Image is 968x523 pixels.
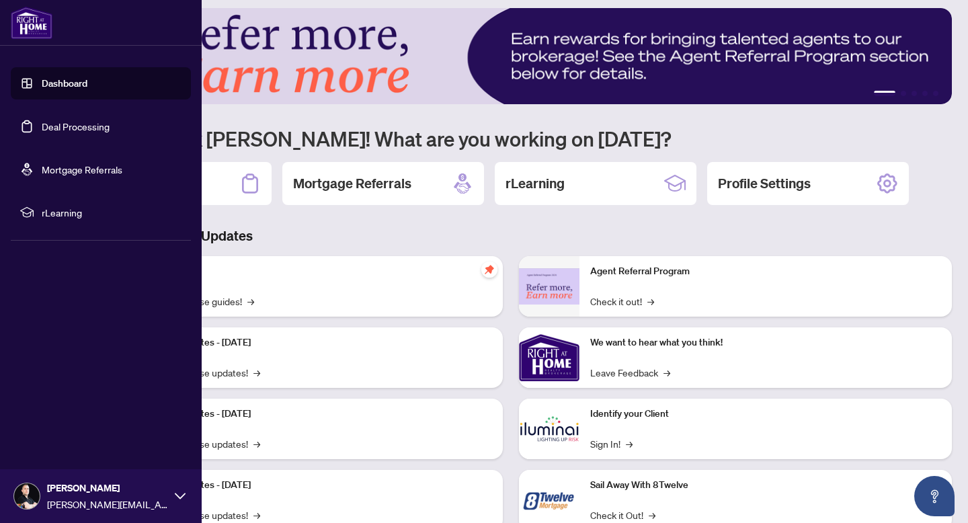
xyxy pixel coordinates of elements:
h2: Mortgage Referrals [293,174,411,193]
span: → [647,294,654,309]
button: 4 [922,91,928,96]
span: → [247,294,254,309]
span: rLearning [42,205,182,220]
p: Identify your Client [590,407,941,421]
button: 3 [912,91,917,96]
button: Open asap [914,476,955,516]
h2: Profile Settings [718,174,811,193]
button: 2 [901,91,906,96]
img: We want to hear what you think! [519,327,579,388]
a: Mortgage Referrals [42,163,122,175]
button: 5 [933,91,938,96]
h2: rLearning [506,174,565,193]
img: Agent Referral Program [519,268,579,305]
a: Deal Processing [42,120,110,132]
p: We want to hear what you think! [590,335,941,350]
span: → [663,365,670,380]
a: Leave Feedback→ [590,365,670,380]
a: Check it out!→ [590,294,654,309]
span: [PERSON_NAME] [47,481,168,495]
h3: Brokerage & Industry Updates [70,227,952,245]
img: Profile Icon [14,483,40,509]
a: Dashboard [42,77,87,89]
span: → [253,508,260,522]
img: logo [11,7,52,39]
button: 1 [874,91,895,96]
p: Agent Referral Program [590,264,941,279]
p: Platform Updates - [DATE] [141,407,492,421]
p: Sail Away With 8Twelve [590,478,941,493]
img: Slide 0 [70,8,952,104]
span: [PERSON_NAME][EMAIL_ADDRESS][DOMAIN_NAME] [47,497,168,512]
img: Identify your Client [519,399,579,459]
a: Sign In!→ [590,436,633,451]
span: → [649,508,655,522]
span: → [253,436,260,451]
h1: Welcome back [PERSON_NAME]! What are you working on [DATE]? [70,126,952,151]
span: pushpin [481,261,497,278]
span: → [253,365,260,380]
a: Check it Out!→ [590,508,655,522]
p: Self-Help [141,264,492,279]
p: Platform Updates - [DATE] [141,478,492,493]
span: → [626,436,633,451]
p: Platform Updates - [DATE] [141,335,492,350]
